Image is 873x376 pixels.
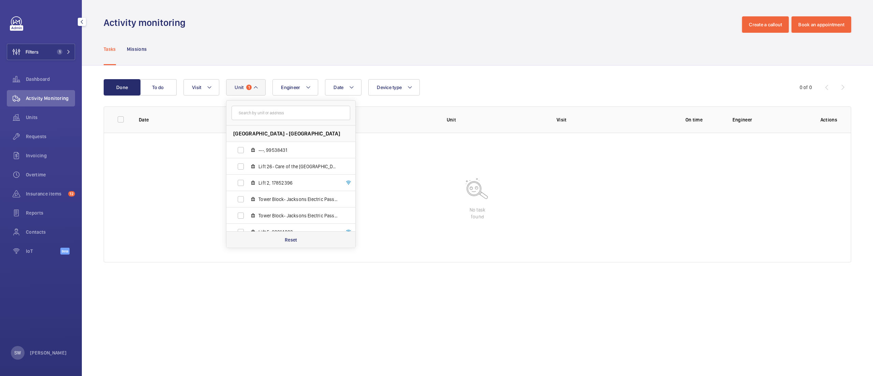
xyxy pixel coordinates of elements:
[127,46,147,53] p: Missions
[258,212,338,219] span: Tower Block- Jacksons Electric Passengers Lift 3, 63940658
[733,116,810,123] p: Engineer
[139,116,216,123] p: Date
[557,116,655,123] p: Visit
[104,46,116,53] p: Tasks
[26,248,60,255] span: IoT
[666,116,721,123] p: On time
[183,79,219,96] button: Visit
[742,16,789,33] button: Create a callout
[26,209,75,216] span: Reports
[26,76,75,83] span: Dashboard
[246,85,252,90] span: 1
[325,79,361,96] button: Date
[26,190,65,197] span: Insurance items
[226,79,266,96] button: Unit1
[233,130,340,137] span: [GEOGRAPHIC_DATA] - [GEOGRAPHIC_DATA]
[68,191,75,197] span: 12
[800,84,812,91] div: 0 of 0
[820,116,837,123] p: Actions
[281,85,300,90] span: Engineer
[30,349,67,356] p: [PERSON_NAME]
[258,229,338,235] span: Lift 5, 80014002
[60,248,70,255] span: Beta
[285,236,297,243] p: Reset
[26,152,75,159] span: Invoicing
[235,85,243,90] span: Unit
[334,85,343,90] span: Date
[104,79,140,96] button: Done
[232,106,350,120] input: Search by unit or address
[104,16,190,29] h1: Activity monitoring
[447,116,546,123] p: Unit
[26,171,75,178] span: Overtime
[272,79,318,96] button: Engineer
[57,49,62,55] span: 1
[368,79,420,96] button: Device type
[377,85,402,90] span: Device type
[791,16,851,33] button: Book an appointment
[258,147,338,154] span: ---, 99538431
[26,114,75,121] span: Units
[258,179,338,186] span: Lift 2, 17852396
[7,44,75,60] button: Filters1
[192,85,201,90] span: Visit
[26,133,75,140] span: Requests
[26,48,39,55] span: Filters
[14,349,21,356] p: SW
[140,79,177,96] button: To do
[470,206,485,220] p: No task found
[258,196,338,203] span: Tower Block- Jacksons Electric Passengers Lift 5, 50545943
[26,95,75,102] span: Activity Monitoring
[26,229,75,235] span: Contacts
[258,163,338,170] span: Lift 26- Care of the [GEOGRAPHIC_DATA] (Passenger), 52561515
